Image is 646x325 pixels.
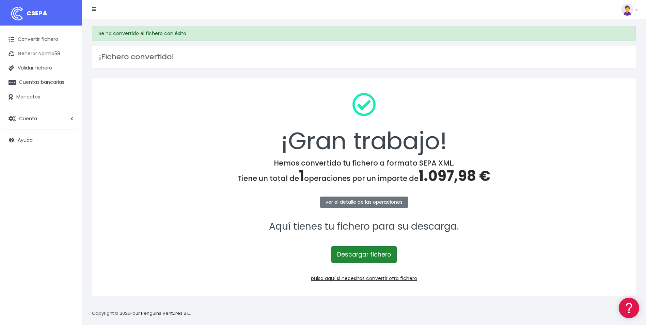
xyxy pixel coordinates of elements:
[3,32,78,47] a: Convertir fichero
[101,219,627,234] p: Aquí tienes tu fichero para su descarga.
[3,111,78,126] a: Cuenta
[3,75,78,90] a: Cuentas bancarias
[320,197,408,208] a: ver el detalle de las operaciones
[621,3,633,16] img: profile
[3,133,78,147] a: Ayuda
[101,159,627,185] h4: Hemos convertido tu fichero a formato SEPA XML. Tiene un total de operaciones por un importe de
[331,246,397,263] a: Descargar fichero
[3,90,78,104] a: Mandatos
[9,5,26,22] img: logo
[130,310,190,316] a: Four Penguins Ventures S.L.
[27,9,47,17] span: CSEPA
[18,137,33,143] span: Ayuda
[419,166,490,186] span: 1.097,98 €
[92,26,636,41] div: Se ha convertido el fichero con éxito
[311,275,417,282] a: pulsa aquí si necesitas convertir otro fichero
[99,52,629,61] h3: ¡Fichero convertido!
[3,47,78,61] a: Generar Norma58
[3,61,78,75] a: Validar fichero
[299,166,304,186] span: 1
[92,310,191,317] p: Copyright © 2025 .
[19,115,37,122] span: Cuenta
[101,87,627,159] div: ¡Gran trabajo!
